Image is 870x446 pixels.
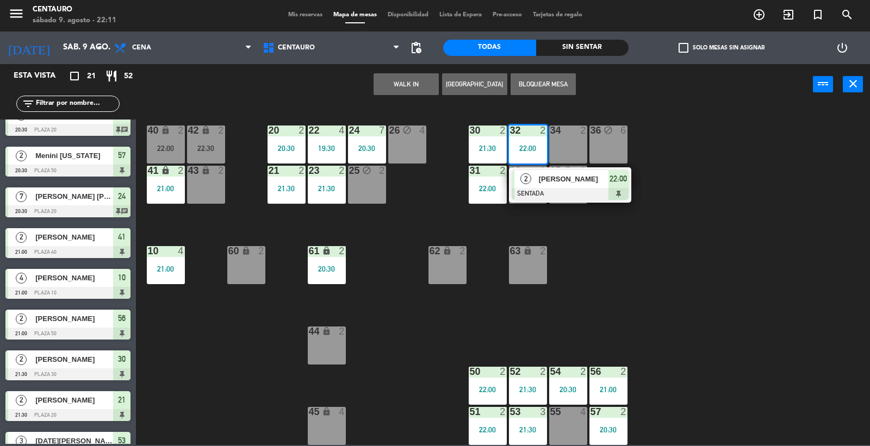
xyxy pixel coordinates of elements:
div: 2 [540,125,546,135]
span: Lista de Espera [434,12,487,18]
div: 20:30 [308,265,346,273]
div: 53 [510,407,511,417]
div: 63 [510,246,511,256]
div: 21:30 [469,145,507,152]
div: 21:00 [147,185,185,192]
div: 33 [510,166,511,175]
i: restaurant [105,70,118,83]
span: 7 [16,191,27,202]
span: check_box_outline_blank [679,43,688,53]
div: Centauro [33,4,116,15]
span: Pre-acceso [487,12,527,18]
div: 4 [580,407,587,417]
div: 2 [620,367,627,376]
div: 19:30 [308,145,346,152]
i: lock [322,246,331,255]
div: 22:00 [469,426,507,434]
div: 2 [620,407,627,417]
i: lock [201,125,210,135]
div: 2 [500,367,506,376]
div: 21:30 [268,185,306,192]
button: [GEOGRAPHIC_DATA] [442,73,507,95]
span: Cena [132,44,151,52]
i: block [563,166,573,175]
i: block [402,125,412,135]
button: Bloquear Mesa [511,73,576,95]
div: 4 [178,246,184,256]
div: 25 [349,166,350,175]
div: 2 [218,166,225,175]
div: 21:30 [308,185,346,192]
span: 21 [118,393,126,406]
div: 4 [339,125,345,135]
div: 2 [459,246,466,256]
div: 32 [510,125,511,135]
div: 55 [550,407,551,417]
input: Filtrar por nombre... [35,98,119,110]
i: lock [241,246,251,255]
div: 2 [178,166,184,175]
i: power_settings_new [836,41,849,54]
span: 2 [16,354,27,365]
span: [PERSON_NAME] [35,231,113,243]
span: 22:00 [610,172,627,185]
div: 2 [580,166,587,175]
span: [PERSON_NAME] [35,354,113,365]
span: 2 [16,313,27,324]
label: Solo mesas sin asignar [679,43,765,53]
span: 2 [520,173,531,184]
div: 6 [620,125,627,135]
div: 60 [228,246,229,256]
div: 22:00 [469,386,507,393]
div: 21:00 [589,386,627,393]
span: 2 [16,110,27,121]
div: 2 [540,166,546,175]
div: 22:30 [187,145,225,152]
span: 56 [118,312,126,325]
div: 2 [500,407,506,417]
i: crop_square [68,70,81,83]
div: 20:30 [348,145,386,152]
div: 34 [550,125,551,135]
span: 2 [16,150,27,161]
div: 2 [339,246,345,256]
span: [PERSON_NAME] [35,313,113,324]
div: 2 [540,367,546,376]
div: 43 [188,166,189,175]
span: Centauro [278,44,315,52]
div: 21:00 [147,265,185,273]
i: block [604,125,613,135]
span: 52 [124,70,133,83]
span: [PERSON_NAME] [PERSON_NAME] [35,191,113,202]
div: 21:30 [509,386,547,393]
i: power_input [817,77,830,90]
i: menu [8,5,24,22]
div: 20:30 [589,426,627,434]
div: 2 [580,367,587,376]
span: [PERSON_NAME] [35,394,113,406]
div: Esta vista [5,70,78,83]
i: filter_list [22,97,35,110]
span: 30 [118,353,126,366]
div: 22:00 [509,145,547,152]
div: 7 [379,125,386,135]
i: search [841,8,854,21]
div: 22:00 [147,145,185,152]
div: 2 [580,125,587,135]
div: 4 [419,125,426,135]
i: close [847,77,860,90]
span: pending_actions [409,41,422,54]
div: 35 [550,166,551,175]
div: 2 [339,166,345,175]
